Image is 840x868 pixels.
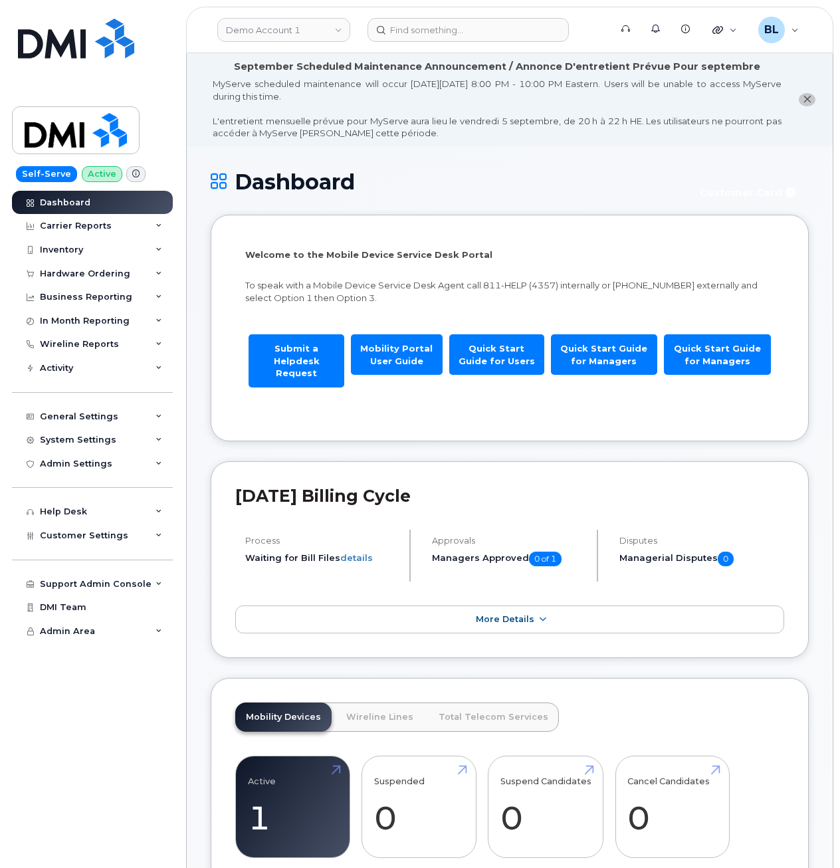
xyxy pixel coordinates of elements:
a: Wireline Lines [336,703,424,732]
a: Suspended 0 [374,763,464,851]
a: Quick Start Guide for Managers [551,334,658,375]
h4: Approvals [432,536,585,546]
a: Submit a Helpdesk Request [249,334,344,387]
div: MyServe scheduled maintenance will occur [DATE][DATE] 8:00 PM - 10:00 PM Eastern. Users will be u... [213,78,782,140]
h1: Dashboard [211,170,682,193]
h5: Managers Approved [432,552,585,566]
a: Quick Start Guide for Managers [664,334,771,375]
div: September Scheduled Maintenance Announcement / Annonce D'entretient Prévue Pour septembre [234,60,760,74]
li: Waiting for Bill Files [245,552,398,564]
a: Active 1 [248,763,338,851]
span: 0 [718,552,734,566]
a: Cancel Candidates 0 [627,763,717,851]
a: Mobility Devices [235,703,332,732]
span: More Details [476,614,534,624]
a: Suspend Candidates 0 [500,763,591,851]
a: Quick Start Guide for Users [449,334,544,375]
h2: [DATE] Billing Cycle [235,486,784,506]
h4: Disputes [619,536,784,546]
h5: Managerial Disputes [619,552,784,566]
a: Total Telecom Services [428,703,559,732]
h4: Process [245,536,398,546]
button: Customer Card [689,181,809,204]
a: details [340,552,373,563]
p: To speak with a Mobile Device Service Desk Agent call 811-HELP (4357) internally or [PHONE_NUMBER... [245,279,774,304]
button: close notification [799,93,815,107]
p: Welcome to the Mobile Device Service Desk Portal [245,249,774,261]
a: Mobility Portal User Guide [351,334,442,375]
span: 0 of 1 [529,552,562,566]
